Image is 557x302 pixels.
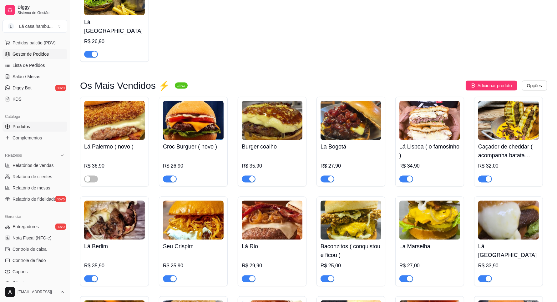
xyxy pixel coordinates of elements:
span: Complementos [13,135,42,141]
div: R$ 25,90 [163,262,224,270]
img: product-image [399,201,460,240]
span: Nota Fiscal (NFC-e) [13,235,51,241]
h4: Lá Lisboa ( o famosinho ) [399,143,460,160]
img: product-image [478,201,539,240]
a: Entregadoresnovo [3,222,67,232]
div: R$ 35,90 [84,262,145,270]
a: Gestor de Pedidos [3,49,67,59]
div: R$ 26,90 [163,163,224,170]
div: R$ 36,90 [84,163,145,170]
a: Nota Fiscal (NFC-e) [3,233,67,243]
span: Gestor de Pedidos [13,51,49,57]
div: R$ 26,90 [84,38,145,45]
span: Controle de fiado [13,257,46,264]
img: product-image [321,201,381,240]
h4: Lá [GEOGRAPHIC_DATA] [478,242,539,260]
h4: Croc Burguer ( novo ) [163,143,224,151]
a: Lista de Pedidos [3,60,67,70]
img: product-image [84,101,145,140]
button: Adicionar produto [466,81,517,91]
h4: Baconzitos ( conquistou e ficou ) [321,242,381,260]
a: Relatórios de vendas [3,160,67,170]
div: R$ 27,90 [321,163,381,170]
button: Pedidos balcão (PDV) [3,38,67,48]
div: R$ 34,90 [399,163,460,170]
span: plus-circle [471,83,475,88]
div: Gerenciar [3,212,67,222]
span: Relatório de fidelidade [13,196,56,202]
span: Relatório de clientes [13,174,52,180]
div: R$ 25,00 [321,262,381,270]
span: Lista de Pedidos [13,62,45,68]
img: product-image [242,101,302,140]
a: Diggy Botnovo [3,83,67,93]
h4: La Marselha [399,242,460,251]
img: product-image [242,201,302,240]
h4: Lá [GEOGRAPHIC_DATA] [84,18,145,35]
span: Diggy [18,5,65,10]
span: Clientes [13,280,28,286]
h4: Seu Crispim [163,242,224,251]
a: Relatório de clientes [3,172,67,182]
a: Clientes [3,278,67,288]
span: Relatórios [5,153,22,158]
h4: La Bogotá [321,143,381,151]
span: Cupons [13,269,28,275]
span: [EMAIL_ADDRESS][DOMAIN_NAME] [18,289,57,294]
span: Adicionar produto [478,82,512,89]
div: R$ 29,90 [242,262,302,270]
span: Relatórios de vendas [13,162,54,169]
div: R$ 33,90 [478,262,539,270]
button: Opções [522,81,547,91]
span: Opções [527,82,542,89]
div: Catálogo [3,112,67,122]
span: Controle de caixa [13,246,47,252]
span: Produtos [13,123,30,130]
div: R$ 32,00 [478,163,539,170]
a: Salão / Mesas [3,72,67,82]
img: product-image [478,101,539,140]
img: product-image [163,101,224,140]
span: Relatório de mesas [13,185,50,191]
sup: ativa [175,83,188,89]
a: KDS [3,94,67,104]
span: Sistema de Gestão [18,10,65,15]
a: Relatório de mesas [3,183,67,193]
span: KDS [13,96,22,102]
img: product-image [321,101,381,140]
button: [EMAIL_ADDRESS][DOMAIN_NAME] [3,284,67,299]
img: product-image [84,201,145,240]
span: Entregadores [13,224,39,230]
span: Pedidos balcão (PDV) [13,40,56,46]
button: Select a team [3,20,67,33]
h4: Caçador de cheddar ( acompanha batata crinkle) [478,143,539,160]
span: L [8,23,14,29]
a: Controle de caixa [3,244,67,254]
h4: Lá Rio [242,242,302,251]
a: Complementos [3,133,67,143]
img: product-image [399,101,460,140]
div: R$ 35,90 [242,163,302,170]
a: Relatório de fidelidadenovo [3,194,67,204]
span: Salão / Mesas [13,73,40,80]
div: R$ 27,00 [399,262,460,270]
a: DiggySistema de Gestão [3,3,67,18]
a: Controle de fiado [3,255,67,265]
a: Cupons [3,267,67,277]
h4: Burger coalho [242,143,302,151]
img: product-image [163,201,224,240]
span: Diggy Bot [13,85,32,91]
h3: Os Mais Vendidos ⚡️ [80,82,170,89]
h4: Lá Berlim [84,242,145,251]
div: Lá casa hambu ... [19,23,53,29]
h4: Lá Palermo ( novo ) [84,143,145,151]
a: Produtos [3,122,67,132]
